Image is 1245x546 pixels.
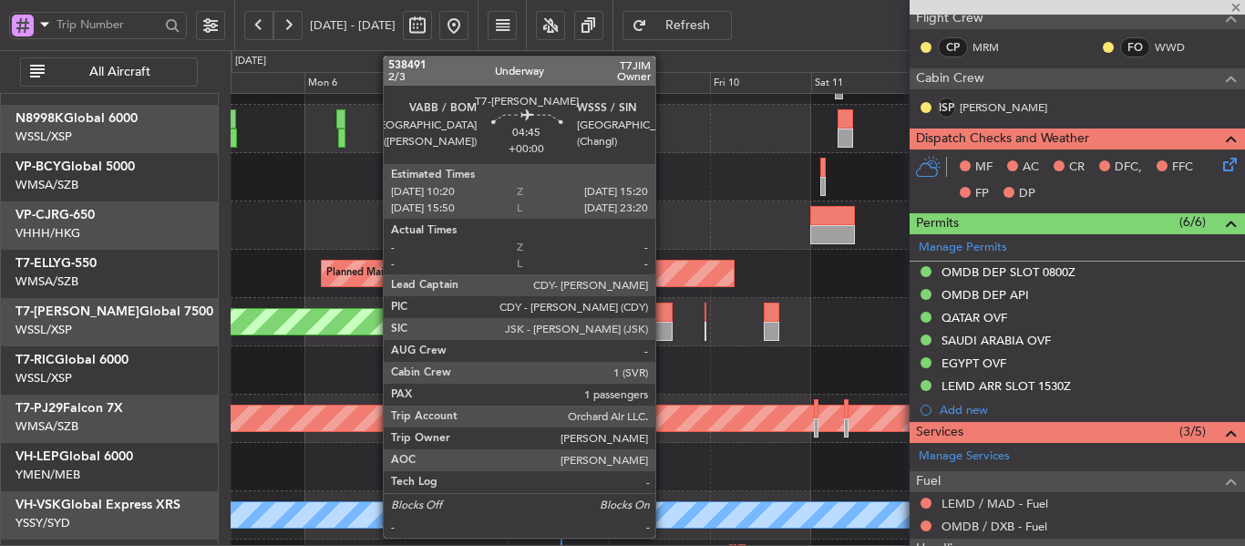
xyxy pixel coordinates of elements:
span: DP [1019,185,1035,203]
a: OMDB / DXB - Fuel [941,519,1047,534]
div: Add new [940,402,1236,417]
span: CR [1069,159,1085,177]
span: T7-ELLY [15,257,61,270]
input: Trip Number [57,11,159,38]
span: Cabin Crew [916,68,984,89]
div: OMDB DEP SLOT 0800Z [941,264,1075,280]
span: N8998K [15,112,64,125]
a: Manage Services [919,448,1010,466]
a: MRM [972,39,1013,56]
a: WSSL/XSP [15,129,72,145]
a: T7-ELLYG-550 [15,257,97,270]
span: Fuel [916,471,941,492]
a: WWD [1155,39,1196,56]
a: VHHH/HKG [15,225,80,242]
div: Fri 10 [710,72,811,94]
span: (6/6) [1179,212,1206,232]
span: (3/5) [1179,422,1206,441]
div: [DATE] [235,54,266,69]
a: T7-RICGlobal 6000 [15,354,129,366]
a: WSSL/XSP [15,370,72,386]
div: Sun 5 [203,72,304,94]
span: All Aircraft [48,66,191,78]
div: Planned Maint [GEOGRAPHIC_DATA] (Seletar) [512,115,726,142]
a: WSSL/XSP [15,322,72,338]
a: LEMD / MAD - Fuel [941,496,1048,511]
span: Services [916,422,963,443]
div: Tue 7 [406,72,507,94]
a: VH-LEPGlobal 6000 [15,450,133,463]
a: VP-BCYGlobal 5000 [15,160,135,173]
div: EGYPT OVF [941,355,1006,371]
div: Planned Maint [GEOGRAPHIC_DATA] ([GEOGRAPHIC_DATA] Intl) [326,260,631,287]
span: Permits [916,213,959,234]
div: ISP [938,98,955,118]
div: MEL [508,501,529,529]
span: AC [1023,159,1039,177]
span: VP-BCY [15,160,61,173]
span: VP-CJR [15,209,59,221]
span: FFC [1172,159,1193,177]
a: WMSA/SZB [15,177,78,193]
div: OMDB DEP API [941,287,1029,303]
span: VH-VSK [15,499,61,511]
div: Sat 11 [811,72,912,94]
span: Flight Crew [916,8,983,29]
div: Thu 9 [609,72,710,94]
span: VH-LEP [15,450,59,463]
div: Mon 6 [304,72,406,94]
span: DFC, [1115,159,1142,177]
a: VP-CJRG-650 [15,209,95,221]
a: YSSY/SYD [15,515,70,531]
div: SAUDI ARABIA OVF [941,333,1051,348]
span: Dispatch Checks and Weather [916,129,1089,149]
div: Wed 8 [508,72,609,94]
a: T7-PJ29Falcon 7X [15,402,123,415]
div: QATAR OVF [941,310,1007,325]
a: Manage Permits [919,239,1007,257]
a: YMEN/MEB [15,467,80,483]
span: T7-RIC [15,354,55,366]
span: Refresh [651,19,725,32]
a: WMSA/SZB [15,418,78,435]
a: WMSA/SZB [15,273,78,290]
span: T7-PJ29 [15,402,63,415]
span: [DATE] - [DATE] [310,17,396,34]
span: FP [975,185,989,203]
div: LEMD ARR SLOT 1530Z [941,378,1071,394]
div: FO [1120,37,1150,57]
a: [PERSON_NAME] [960,99,1047,116]
a: VH-VSKGlobal Express XRS [15,499,180,511]
div: CP [938,37,968,57]
button: All Aircraft [20,57,198,87]
a: T7-[PERSON_NAME]Global 7500 [15,305,213,318]
a: N8998KGlobal 6000 [15,112,138,125]
span: MF [975,159,993,177]
span: T7-[PERSON_NAME] [15,305,139,318]
button: Refresh [622,11,732,40]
